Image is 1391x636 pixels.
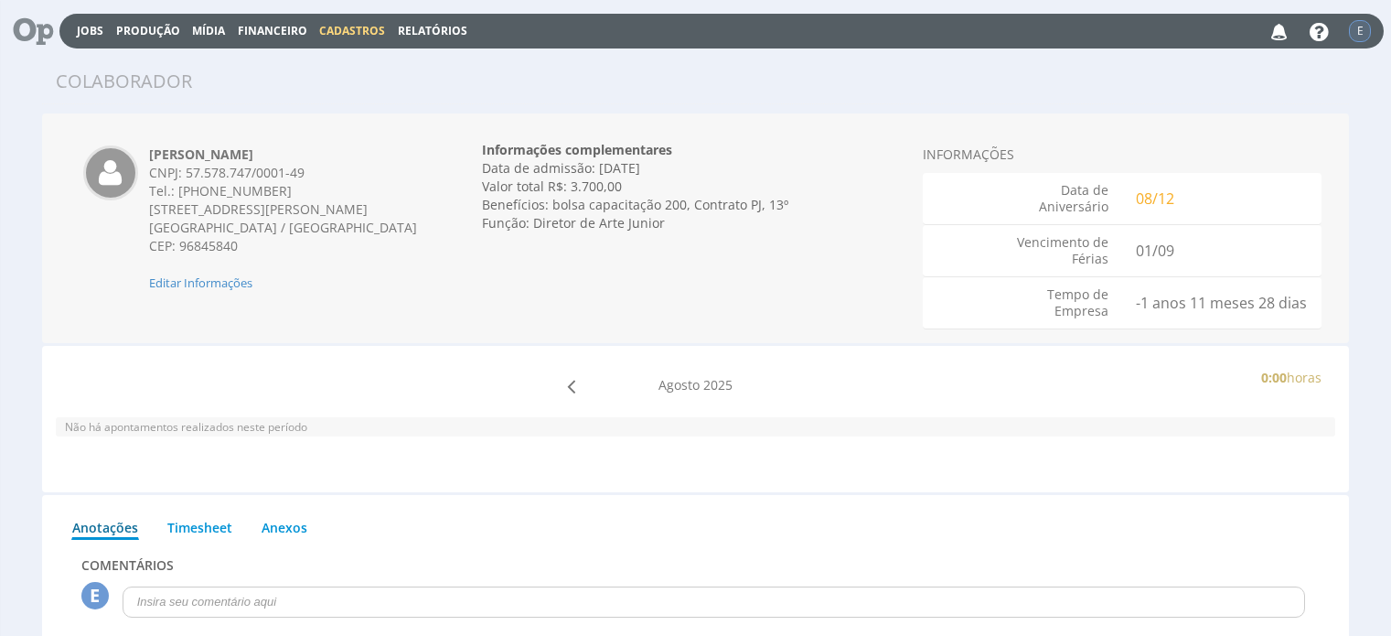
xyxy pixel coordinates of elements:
[77,23,103,38] a: Jobs
[482,178,909,196] div: Valor total R$: 3.700,00
[1261,369,1287,386] b: 0:00
[238,23,307,38] a: Financeiro
[314,22,391,39] button: Cadastros
[149,164,421,182] div: CNPJ: 57.578.747/0001-49
[923,234,1122,267] div: Vencimento de Férias
[1122,286,1321,319] div: -1 anos 11 meses 28 dias
[192,23,225,38] a: Mídia
[187,22,230,39] button: Mídia
[56,68,192,95] div: Colaborador
[923,286,1122,319] div: Tempo de Empresa
[658,376,733,394] label: Agosto 2025
[232,22,313,39] button: Financeiro
[149,219,417,236] span: [GEOGRAPHIC_DATA] / [GEOGRAPHIC_DATA]
[923,146,1322,164] div: INFORMAÇÕES
[149,275,252,291] span: Editar Informações
[398,23,467,38] a: Relatórios
[149,146,253,163] strong: [PERSON_NAME]
[482,141,672,158] strong: Informações complementares
[261,509,308,537] a: Anexos
[909,369,1336,387] div: horas
[71,22,109,39] button: Jobs
[116,23,180,38] a: Produção
[149,200,368,218] span: [STREET_ADDRESS][PERSON_NAME]
[1348,19,1372,43] button: E
[1122,182,1321,215] div: 08/12
[71,509,139,540] a: Anotações
[81,558,1311,572] h3: COMENTáRIOS
[149,182,421,200] div: Tel.: [PHONE_NUMBER]
[482,196,909,214] div: Benefícios: bolsa capacitação 200, Contrato PJ, 13º
[482,214,909,232] div: Função: Diretor de Arte Junior
[1122,234,1321,267] div: 01/09
[923,182,1122,215] div: Data de Aniversário
[1349,20,1371,42] div: E
[166,509,233,537] a: Timesheet
[149,237,238,254] span: CEP: 96845840
[90,583,100,608] span: E
[65,419,1327,435] p: Não há apontamentos realizados neste período
[111,22,186,39] button: Produção
[319,23,385,38] span: Cadastros
[482,159,909,178] div: Data de admissão: [DATE]
[392,22,473,39] button: Relatórios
